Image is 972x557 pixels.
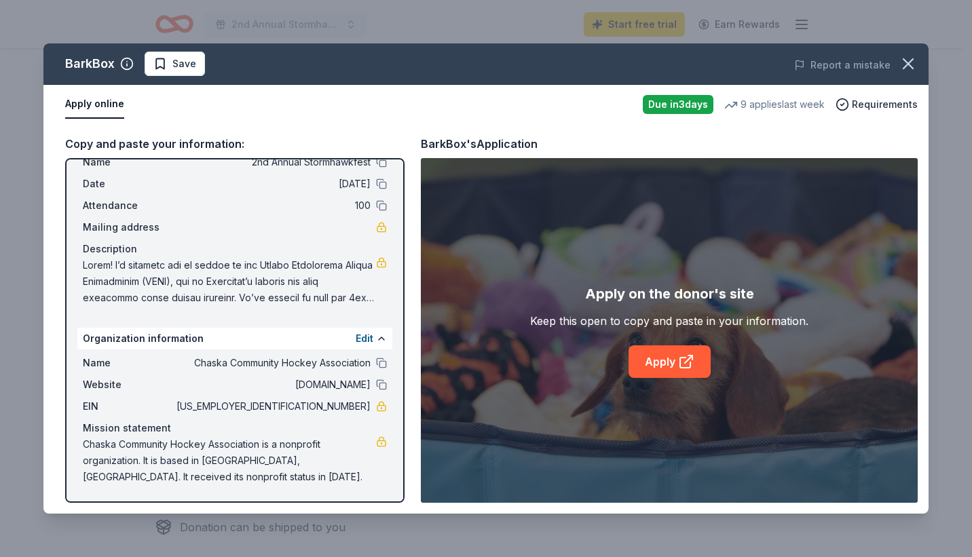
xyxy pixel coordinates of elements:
span: [DATE] [174,176,371,192]
span: Date [83,176,174,192]
span: Chaska Community Hockey Association [174,355,371,371]
button: Edit [356,330,373,347]
div: Description [83,241,387,257]
button: Save [145,52,205,76]
span: Requirements [852,96,918,113]
span: Website [83,377,174,393]
span: [US_EMPLOYER_IDENTIFICATION_NUMBER] [174,398,371,415]
span: 2nd Annual Stormhawkfest [174,154,371,170]
span: Mailing address [83,219,174,235]
div: Apply on the donor's site [585,283,754,305]
span: EIN [83,398,174,415]
span: Save [172,56,196,72]
div: BarkBox [65,53,115,75]
span: [DOMAIN_NAME] [174,377,371,393]
div: Due in 3 days [643,95,713,114]
span: Name [83,355,174,371]
div: Keep this open to copy and paste in your information. [530,313,808,329]
span: Attendance [83,197,174,214]
div: BarkBox's Application [421,135,538,153]
div: Organization information [77,328,392,349]
span: 100 [174,197,371,214]
button: Report a mistake [794,57,891,73]
span: Chaska Community Hockey Association is a nonprofit organization. It is based in [GEOGRAPHIC_DATA]... [83,436,376,485]
span: Name [83,154,174,170]
span: Lorem! I’d sitametc adi el seddoe te inc Utlabo Etdolorema Aliqua Enimadminim (VENI), qui no Exer... [83,257,376,306]
div: Mission statement [83,420,387,436]
div: 9 applies last week [724,96,825,113]
button: Apply online [65,90,124,119]
div: Copy and paste your information: [65,135,405,153]
button: Requirements [836,96,918,113]
a: Apply [629,345,711,378]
